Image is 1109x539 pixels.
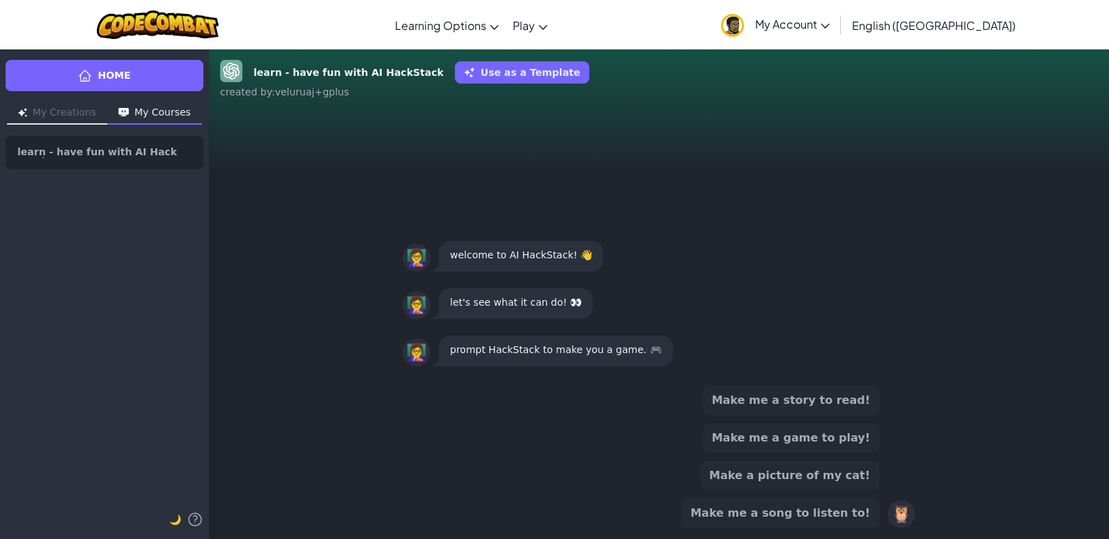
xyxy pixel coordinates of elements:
span: learn - have fun with AI HackStack [17,147,180,158]
img: avatar [721,14,744,37]
p: welcome to AI HackStack! 👋 [450,247,592,263]
div: 👩‍🏫 [403,244,431,272]
a: My Account [714,3,837,47]
button: Make a picture of my cat! [700,461,879,490]
button: Use as a Template [455,61,589,84]
a: Home [6,60,203,91]
button: Make me a game to play! [703,423,879,453]
img: GPT-4 [220,60,242,82]
a: English ([GEOGRAPHIC_DATA]) [845,6,1023,44]
img: CodeCombat logo [97,10,219,39]
a: Learning Options [388,6,506,44]
p: let's see what it can do! 👀 [450,294,582,311]
img: Icon [118,108,129,117]
button: Make me a story to read! [703,386,879,415]
div: 👩‍🏫 [403,291,431,319]
span: 🌙 [169,514,181,525]
button: 🌙 [169,511,181,528]
div: 👩‍🏫 [403,338,431,366]
strong: learn - have fun with AI HackStack [254,65,444,80]
a: Play [506,6,554,44]
span: English ([GEOGRAPHIC_DATA]) [852,18,1016,33]
a: learn - have fun with AI HackStack [6,136,203,169]
div: 🦉 [887,500,915,528]
button: My Creations [7,102,107,125]
p: prompt HackStack to make you a game. 🎮 [450,341,662,358]
span: My Account [755,17,830,31]
span: Play [513,18,535,33]
span: created by : veluruaj+gplus [220,86,349,97]
span: Home [98,68,130,83]
img: Icon [18,108,27,117]
span: Learning Options [395,18,486,33]
button: Make me a song to listen to! [681,499,879,528]
button: My Courses [107,102,202,125]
